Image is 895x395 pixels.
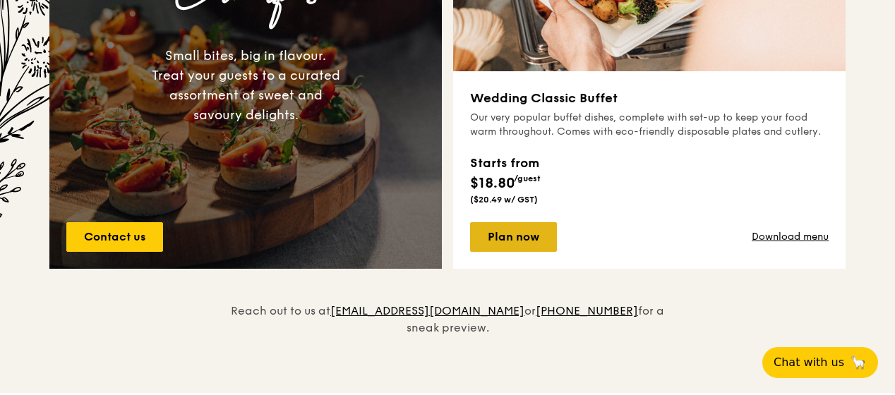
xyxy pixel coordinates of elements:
[514,174,541,183] span: /guest
[470,111,829,139] div: Our very popular buffet dishes, complete with set-up to keep your food warm throughout. Comes wit...
[330,304,524,317] a: [EMAIL_ADDRESS][DOMAIN_NAME]
[470,194,541,205] div: ($20.49 w/ GST)
[850,354,867,371] span: 🦙
[536,304,638,317] a: [PHONE_NUMBER]
[222,269,673,336] div: Reach out to us at or for a sneak preview.
[470,153,541,194] div: $18.80
[470,88,829,108] h3: Wedding Classic Buffet
[470,153,541,173] div: Starts from
[470,222,557,252] a: Plan now
[762,347,878,378] button: Chat with us🦙
[774,354,844,371] span: Chat with us
[66,222,163,252] a: Contact us
[151,46,340,125] div: Small bites, big in flavour. Treat your guests to a curated assortment of sweet and savoury delig...
[752,230,829,244] a: Download menu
